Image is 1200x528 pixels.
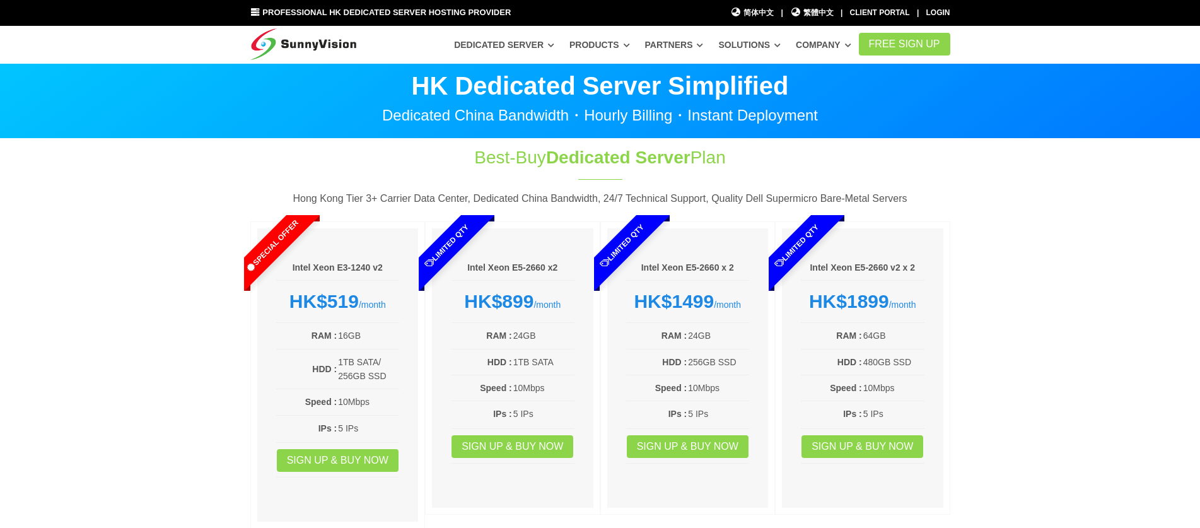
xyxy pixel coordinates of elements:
div: /month [801,290,924,313]
b: HDD : [662,357,687,367]
span: Limited Qty [569,193,675,299]
td: 5 IPs [863,406,924,421]
p: Hong Kong Tier 3+ Carrier Data Center, Dedicated China Bandwidth, 24/7 Technical Support, Quality... [250,191,950,207]
div: /month [451,290,574,313]
a: Partners [645,33,704,56]
a: Dedicated Server [454,33,554,56]
div: /month [276,290,400,313]
td: 10Mbps [863,380,924,396]
a: 简体中文 [731,7,774,19]
h6: Intel Xeon E5-2660 x2 [451,262,574,274]
b: Speed : [305,397,337,407]
a: Sign up & Buy Now [801,435,923,458]
strong: HK$1499 [634,291,714,312]
b: HDD : [487,357,512,367]
h6: Intel Xeon E5-2660 v2 x 2 [801,262,924,274]
b: HDD : [312,364,337,374]
b: IPs : [668,409,687,419]
h1: Best-Buy Plan [390,145,810,170]
span: Professional HK Dedicated Server Hosting Provider [262,8,511,17]
td: 5 IPs [513,406,574,421]
a: Sign up & Buy Now [277,449,399,472]
td: 1TB SATA/ 256GB SSD [337,355,399,384]
td: 10Mbps [513,380,574,396]
a: FREE Sign Up [859,33,950,56]
strong: HK$519 [289,291,359,312]
span: Dedicated Server [546,148,690,167]
td: 64GB [863,328,924,343]
a: Sign up & Buy Now [451,435,573,458]
li: | [841,7,842,19]
b: HDD : [837,357,862,367]
h6: Intel Xeon E5-2660 x 2 [626,262,750,274]
a: Company [796,33,851,56]
span: Special Offer [219,193,325,299]
a: 繁體中文 [790,7,834,19]
b: IPs : [318,423,337,433]
a: Login [926,8,950,17]
p: Dedicated China Bandwidth・Hourly Billing・Instant Deployment [250,108,950,123]
a: Products [569,33,630,56]
b: RAM : [312,331,337,341]
p: HK Dedicated Server Simplified [250,73,950,98]
td: 16GB [337,328,399,343]
td: 5 IPs [687,406,749,421]
h6: Intel Xeon E3-1240 v2 [276,262,400,274]
span: Limited Qty [394,193,500,299]
td: 10Mbps [337,394,399,409]
td: 1TB SATA [513,355,574,370]
td: 10Mbps [687,380,749,396]
strong: HK$899 [464,291,533,312]
b: IPs : [493,409,512,419]
b: Speed : [655,383,687,393]
b: RAM : [836,331,861,341]
b: RAM : [661,331,687,341]
a: Client Portal [850,8,910,17]
b: RAM : [486,331,511,341]
a: Solutions [718,33,781,56]
b: Speed : [830,383,862,393]
span: Limited Qty [744,193,850,299]
b: Speed : [480,383,512,393]
td: 24GB [513,328,574,343]
td: 256GB SSD [687,355,749,370]
b: IPs : [843,409,862,419]
td: 24GB [687,328,749,343]
strong: HK$1899 [809,291,889,312]
a: Sign up & Buy Now [627,435,749,458]
div: /month [626,290,750,313]
td: 480GB SSD [863,355,924,370]
td: 5 IPs [337,421,399,436]
li: | [917,7,919,19]
li: | [781,7,783,19]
